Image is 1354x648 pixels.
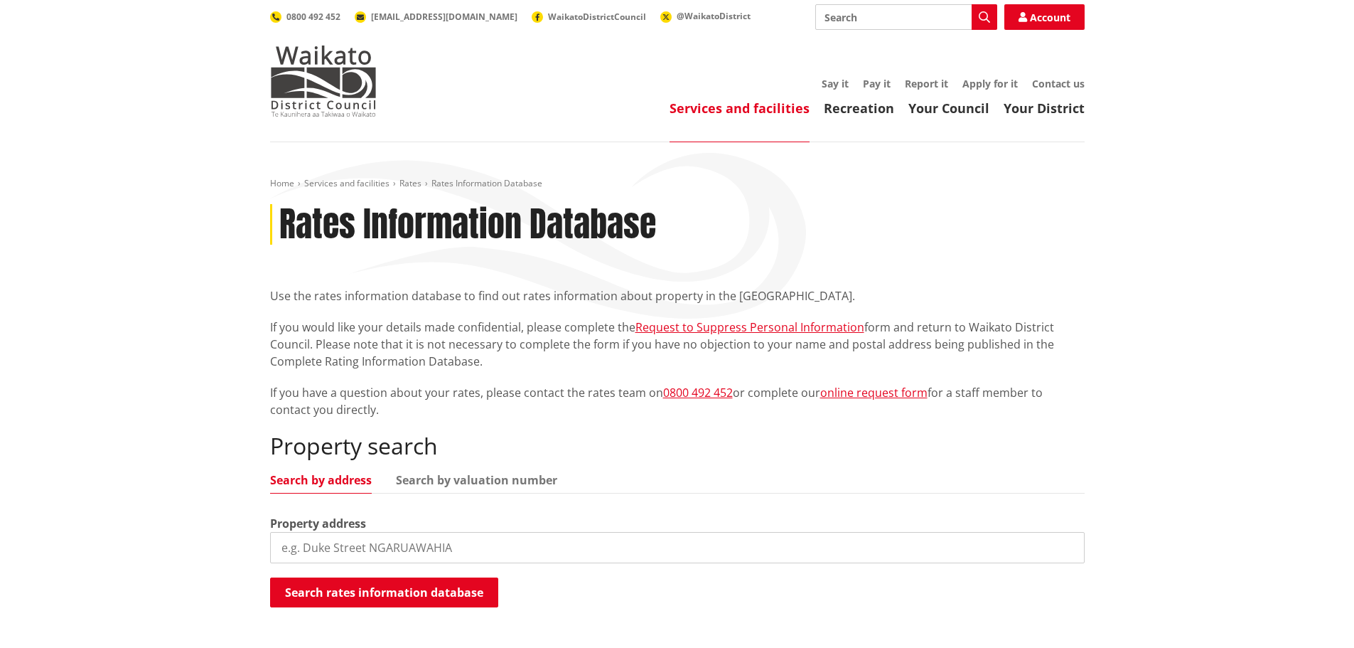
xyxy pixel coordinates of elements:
a: @WaikatoDistrict [660,10,751,22]
input: Search input [815,4,997,30]
h1: Rates Information Database [279,204,656,245]
label: Property address [270,515,366,532]
span: [EMAIL_ADDRESS][DOMAIN_NAME] [371,11,517,23]
input: e.g. Duke Street NGARUAWAHIA [270,532,1085,563]
a: Pay it [863,77,891,90]
a: [EMAIL_ADDRESS][DOMAIN_NAME] [355,11,517,23]
a: Account [1004,4,1085,30]
a: Report it [905,77,948,90]
nav: breadcrumb [270,178,1085,190]
a: Request to Suppress Personal Information [635,319,864,335]
a: 0800 492 452 [270,11,340,23]
a: WaikatoDistrictCouncil [532,11,646,23]
a: Recreation [824,100,894,117]
a: Services and facilities [304,177,389,189]
span: WaikatoDistrictCouncil [548,11,646,23]
a: Your Council [908,100,989,117]
span: 0800 492 452 [286,11,340,23]
img: Waikato District Council - Te Kaunihera aa Takiwaa o Waikato [270,46,377,117]
a: Rates [399,177,421,189]
p: If you would like your details made confidential, please complete the form and return to Waikato ... [270,319,1085,370]
a: Home [270,177,294,189]
a: Search by address [270,474,372,486]
button: Search rates information database [270,578,498,607]
p: If you have a question about your rates, please contact the rates team on or complete our for a s... [270,384,1085,418]
a: Search by valuation number [396,474,557,486]
a: Your District [1004,100,1085,117]
a: 0800 492 452 [663,385,733,400]
a: Say it [822,77,849,90]
p: Use the rates information database to find out rates information about property in the [GEOGRAPHI... [270,287,1085,304]
h2: Property search [270,432,1085,460]
a: Apply for it [962,77,1018,90]
a: Services and facilities [670,100,810,117]
span: @WaikatoDistrict [677,10,751,22]
a: online request form [820,385,928,400]
span: Rates Information Database [431,177,542,189]
a: Contact us [1032,77,1085,90]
